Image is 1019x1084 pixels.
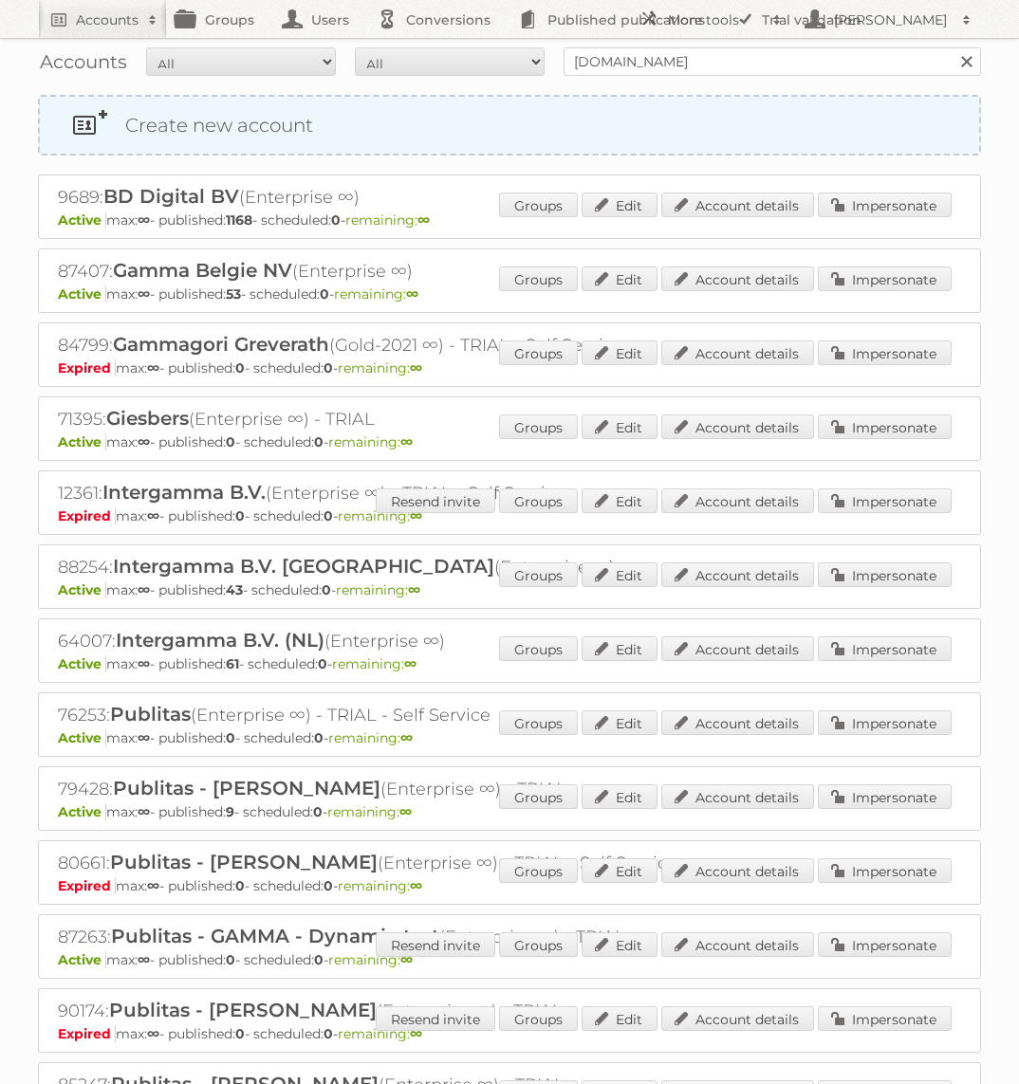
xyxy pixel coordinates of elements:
[113,555,494,578] span: Intergamma B.V. [GEOGRAPHIC_DATA]
[582,932,658,957] a: Edit
[58,259,722,284] h2: 87407: (Enterprise ∞)
[338,1025,422,1042] span: remaining:
[235,1025,245,1042] strong: 0
[58,211,961,229] p: max: - published: - scheduled: -
[58,507,961,524] p: max: - published: - scheduled: -
[818,1006,952,1031] a: Impersonate
[226,803,234,820] strong: 9
[499,562,578,587] a: Groups
[58,851,722,875] h2: 80661: (Enterprise ∞) - TRIAL - Self Service
[408,581,420,598] strong: ∞
[58,211,106,229] span: Active
[661,1006,814,1031] a: Account details
[661,193,814,217] a: Account details
[499,1006,578,1031] a: Groups
[324,1025,333,1042] strong: 0
[226,951,235,968] strong: 0
[58,729,961,746] p: max: - published: - scheduled: -
[661,858,814,883] a: Account details
[818,266,952,291] a: Impersonate
[111,925,439,947] span: Publitas - GAMMA - Dynamic test
[109,999,377,1021] span: Publitas - [PERSON_NAME]
[328,433,413,450] span: remaining:
[226,211,252,229] strong: 1168
[818,488,952,513] a: Impersonate
[818,710,952,735] a: Impersonate
[661,488,814,513] a: Account details
[818,636,952,661] a: Impersonate
[661,266,814,291] a: Account details
[58,803,961,820] p: max: - published: - scheduled: -
[113,333,329,356] span: Gammagori Greverath
[404,655,417,672] strong: ∞
[58,1025,961,1042] p: max: - published: - scheduled: -
[138,285,150,303] strong: ∞
[582,414,658,439] a: Edit
[661,414,814,439] a: Account details
[138,655,150,672] strong: ∞
[661,710,814,735] a: Account details
[58,433,106,450] span: Active
[235,507,245,524] strong: 0
[226,285,241,303] strong: 53
[417,211,430,229] strong: ∞
[226,581,243,598] strong: 43
[582,858,658,883] a: Edit
[328,951,413,968] span: remaining:
[338,877,422,894] span: remaining:
[58,729,106,746] span: Active
[331,211,341,229] strong: 0
[324,359,333,377] strong: 0
[399,803,412,820] strong: ∞
[76,10,139,29] h2: Accounts
[661,932,814,957] a: Account details
[147,507,159,524] strong: ∞
[410,359,422,377] strong: ∞
[314,729,324,746] strong: 0
[103,185,239,208] span: BD Digital BV
[410,877,422,894] strong: ∞
[818,784,952,809] a: Impersonate
[58,481,722,505] h2: 12361: (Enterprise ∞) - TRIAL - Self Service
[582,562,658,587] a: Edit
[58,877,116,894] span: Expired
[138,803,150,820] strong: ∞
[58,359,116,377] span: Expired
[499,266,578,291] a: Groups
[147,877,159,894] strong: ∞
[235,359,245,377] strong: 0
[58,877,961,894] p: max: - published: - scheduled: -
[324,877,333,894] strong: 0
[102,481,266,504] span: Intergamma B.V.
[314,951,324,968] strong: 0
[226,729,235,746] strong: 0
[138,211,150,229] strong: ∞
[338,507,422,524] span: remaining:
[582,710,658,735] a: Edit
[58,999,722,1023] h2: 90174: (Enterprise ∞) - TRIAL
[818,562,952,587] a: Impersonate
[818,340,952,365] a: Impersonate
[327,803,412,820] span: remaining:
[499,414,578,439] a: Groups
[58,581,106,598] span: Active
[668,10,763,29] h2: More tools
[338,359,422,377] span: remaining:
[58,951,106,968] span: Active
[582,340,658,365] a: Edit
[376,488,495,513] a: Resend invite
[499,636,578,661] a: Groups
[336,581,420,598] span: remaining:
[58,407,722,432] h2: 71395: (Enterprise ∞) - TRIAL
[147,359,159,377] strong: ∞
[818,414,952,439] a: Impersonate
[58,1025,116,1042] span: Expired
[58,555,722,579] h2: 88254: (Enterprise ∞)
[499,488,578,513] a: Groups
[661,636,814,661] a: Account details
[313,803,323,820] strong: 0
[113,777,380,799] span: Publitas - [PERSON_NAME]
[58,655,961,672] p: max: - published: - scheduled: -
[58,507,116,524] span: Expired
[582,636,658,661] a: Edit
